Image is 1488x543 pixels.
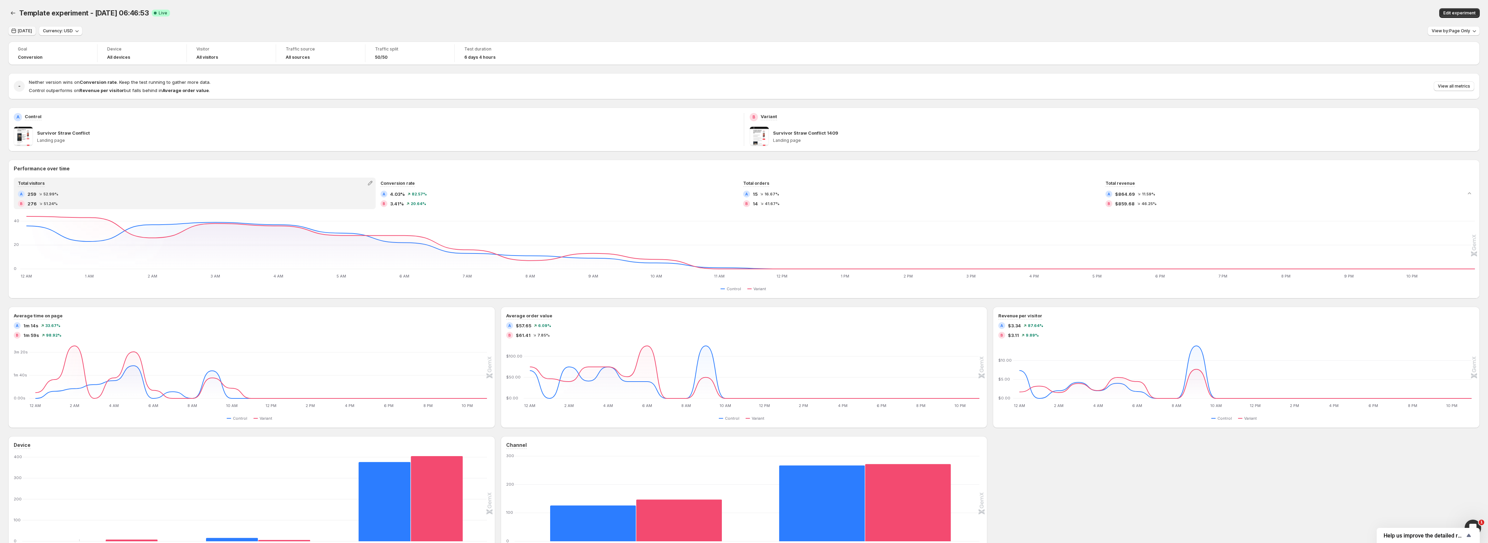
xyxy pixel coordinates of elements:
span: Variant [1244,416,1257,421]
text: 300 [506,453,514,458]
a: DeviceAll devices [107,46,177,61]
button: Control [719,414,742,422]
button: Control [227,414,250,422]
text: 2 PM [799,403,808,408]
span: Total revenue [1105,181,1135,186]
rect: Variant 147 [636,483,722,541]
span: $57.65 [516,322,531,329]
g: Mobile: Control 377,Variant 405 [334,456,487,541]
span: 1 [1479,520,1484,525]
g: Desktop: Control 0,Variant 8 [29,456,182,541]
p: Control [25,113,42,120]
span: 1m 14s [23,322,38,329]
h2: A [745,192,748,196]
span: View by: Page Only [1432,28,1470,34]
h2: A [16,324,19,328]
text: 2 AM [1054,403,1064,408]
text: 4 PM [1029,274,1039,279]
h2: B [745,202,748,206]
iframe: Intercom live chat [1465,520,1481,536]
button: Currency: USD [39,26,82,36]
text: 0 [14,266,16,271]
h2: Performance over time [14,165,1474,172]
span: Goal [18,46,88,52]
p: Survivor Straw Conflict 1409 [773,129,838,136]
text: 8 AM [681,403,691,408]
text: 20 [14,242,19,247]
text: 7 PM [1218,274,1227,279]
text: 6 PM [1155,274,1165,279]
text: $100.00 [506,354,522,359]
text: 6 AM [148,403,158,408]
span: 50/50 [375,55,388,60]
img: Survivor Straw Conflict [14,127,33,146]
h2: A [383,192,385,196]
text: 9 PM [1344,274,1354,279]
text: 12 AM [1014,403,1025,408]
h3: Channel [506,442,527,449]
span: 259 [27,191,36,197]
a: VisitorAll visitors [196,46,266,61]
span: 87.64 % [1028,324,1043,328]
span: 82.57 % [412,192,427,196]
text: 4 AM [109,403,119,408]
text: 10 AM [719,403,731,408]
text: 2 AM [564,403,573,408]
text: 4 AM [603,403,613,408]
button: [DATE] [8,26,36,36]
text: 11 AM [714,274,725,279]
text: 12 AM [21,274,32,279]
text: 100 [506,510,513,515]
text: 6 AM [642,403,652,408]
button: Control [1211,414,1235,422]
span: Edit experiment [1443,10,1476,16]
a: Traffic sourceAll sources [286,46,355,61]
button: Show survey - Help us improve the detailed report for A/B campaigns [1384,531,1473,540]
button: Collapse chart [1465,189,1474,198]
h2: A [508,324,511,328]
p: Landing page [37,138,738,143]
h2: B [383,202,385,206]
h2: A [1000,324,1003,328]
span: 51.24 % [44,202,58,206]
a: Traffic split50/50 [375,46,445,61]
text: 4 AM [273,274,283,279]
text: 12 AM [30,403,41,408]
rect: Control 377 [359,456,411,541]
text: 8 PM [423,403,433,408]
span: Total visitors [18,181,45,186]
text: 5 PM [1092,274,1102,279]
text: 12 PM [776,274,787,279]
span: 52.99 % [43,192,58,196]
h2: B [1108,202,1110,206]
span: $859.68 [1115,200,1135,207]
span: Test duration [464,46,534,52]
span: 15 [753,191,758,197]
text: 5 AM [337,274,346,279]
span: $3.34 [1008,322,1021,329]
text: 2 PM [904,274,913,279]
span: Currency: USD [43,28,73,34]
strong: Conversion rate [80,79,117,85]
span: [DATE] [18,28,32,34]
span: Traffic source [286,46,355,52]
span: Variant [260,416,272,421]
text: 6 PM [1368,403,1378,408]
span: Variant [753,286,766,292]
text: 8 PM [1408,403,1417,408]
span: Traffic split [375,46,445,52]
text: 40 [14,218,19,223]
img: Survivor Straw Conflict 1409 [750,127,769,146]
button: View all metrics [1434,81,1474,91]
span: Neither version wins on . Keep the test running to gather more data. [29,79,211,85]
rect: Control 16 [206,521,258,541]
span: Control [727,286,741,292]
span: 3.41% [390,200,404,207]
text: 7 AM [463,274,472,279]
text: 12 PM [1250,403,1261,408]
text: 2 PM [306,403,315,408]
text: 12 PM [265,403,276,408]
button: Edit experiment [1439,8,1480,18]
rect: Control 0 [53,524,105,541]
h2: B [752,114,755,120]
